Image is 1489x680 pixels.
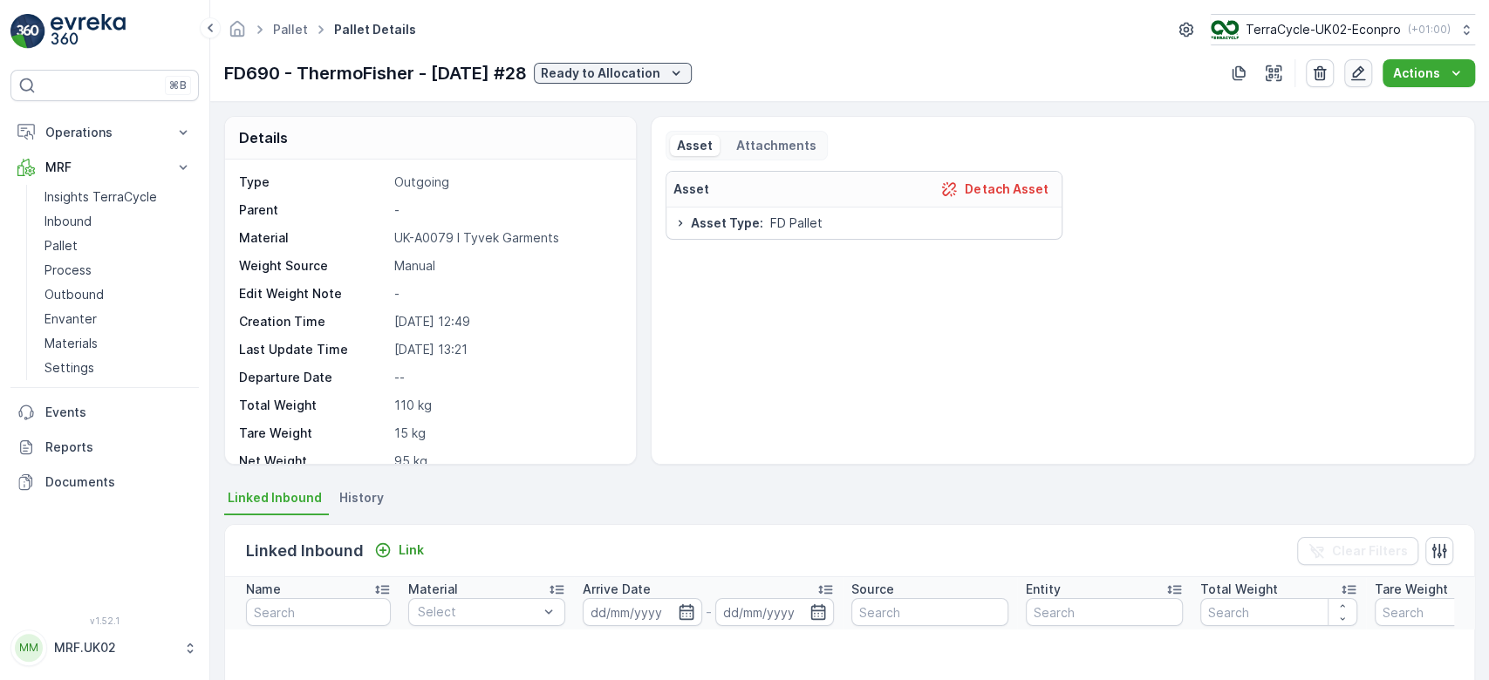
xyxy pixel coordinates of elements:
p: Tare Weight [239,425,387,442]
p: Details [239,127,288,148]
a: Pallet [38,234,199,258]
button: TerraCycle-UK02-Econpro(+01:00) [1211,14,1475,45]
p: Attachments [734,137,816,154]
p: 15 kg [394,425,617,442]
p: ( +01:00 ) [1408,23,1451,37]
span: v 1.52.1 [10,615,199,626]
p: Total Weight [239,397,387,414]
p: Asset [673,180,709,198]
p: Operations [45,124,164,141]
p: Detach Asset [965,180,1048,198]
p: Weight Source [239,257,387,275]
p: Material [408,581,458,598]
p: Material [239,229,387,247]
p: Pallet [44,237,78,255]
p: Creation Time [239,313,387,330]
button: Detach Asset [933,179,1055,200]
p: Manual [394,257,617,275]
input: Search [1200,598,1357,626]
p: Source [851,581,894,598]
p: Asset [677,137,713,154]
p: Parent [239,201,387,219]
p: Materials [44,335,98,352]
p: Linked Inbound [246,539,364,563]
button: Clear Filters [1297,537,1418,565]
p: -- [394,369,617,386]
p: Departure Date [239,369,387,386]
span: History [339,489,384,507]
span: Pallet Details [331,21,420,38]
a: Settings [38,356,199,380]
a: Process [38,258,199,282]
p: - [394,285,617,303]
img: logo_light-DOdMpM7g.png [51,14,126,49]
p: Select [418,603,538,621]
p: Entity [1026,581,1061,598]
button: Operations [10,115,199,150]
p: Edit Weight Note [239,285,387,303]
span: Asset Type : [691,214,763,232]
a: Documents [10,465,199,500]
p: TerraCycle-UK02-Econpro [1246,21,1401,38]
a: Events [10,395,199,430]
p: Documents [45,473,192,491]
p: 95 kg [394,452,617,470]
p: Outgoing [394,173,617,191]
p: - [394,201,617,219]
input: Search [851,598,1008,626]
p: 110 kg [394,397,617,414]
button: MMMRF.UK02 [10,629,199,666]
a: Outbound [38,282,199,307]
p: [DATE] 12:49 [394,313,617,330]
p: Arrive Date [583,581,651,598]
p: Outbound [44,286,104,303]
p: ⌘B [169,78,187,92]
p: Tare Weight [1375,581,1448,598]
p: Link [399,541,424,559]
input: Search [1026,598,1183,626]
p: Ready to Allocation [541,65,660,82]
span: FD Pallet [770,214,823,232]
p: MRF.UK02 [54,639,174,656]
p: MRF [45,159,164,176]
p: Reports [45,439,192,456]
p: Total Weight [1200,581,1278,598]
input: dd/mm/yyyy [715,598,835,626]
p: Settings [44,359,94,377]
img: terracycle_logo_wKaHoWT.png [1211,20,1239,39]
button: Link [367,540,431,561]
a: Envanter [38,307,199,331]
p: UK-A0079 I Tyvek Garments [394,229,617,247]
a: Reports [10,430,199,465]
p: Name [246,581,281,598]
p: [DATE] 13:21 [394,341,617,358]
p: Net Weight [239,452,387,470]
p: Inbound [44,213,92,230]
p: Last Update Time [239,341,387,358]
p: Clear Filters [1332,542,1408,560]
span: Linked Inbound [228,489,322,507]
p: Type [239,173,387,191]
input: Search [246,598,391,626]
button: MRF [10,150,199,185]
button: Actions [1383,59,1475,87]
a: Pallet [273,22,308,37]
p: FD690 - ThermoFisher - [DATE] #28 [224,60,527,86]
button: Ready to Allocation [534,63,692,84]
a: Materials [38,331,199,356]
img: logo [10,14,45,49]
div: MM [15,634,43,662]
p: Actions [1393,65,1440,82]
p: Events [45,404,192,421]
a: Homepage [228,26,247,41]
p: Process [44,262,92,279]
p: Insights TerraCycle [44,188,157,206]
p: Envanter [44,310,97,328]
input: dd/mm/yyyy [583,598,702,626]
a: Inbound [38,209,199,234]
a: Insights TerraCycle [38,185,199,209]
p: - [706,602,712,622]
